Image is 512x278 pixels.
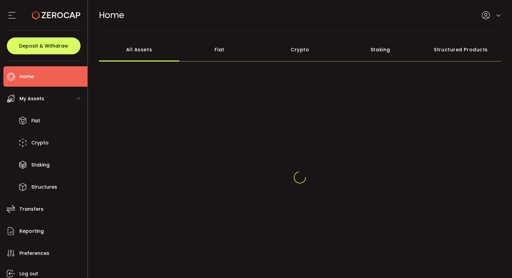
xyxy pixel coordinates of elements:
div: All Assets [99,38,180,62]
button: Deposit & Withdraw [7,37,81,54]
span: My Assets [19,94,44,104]
span: Reporting [19,226,44,236]
div: Crypto [260,38,340,62]
span: Deposit & Withdraw [19,44,68,48]
span: Preferences [19,248,49,258]
span: Home [99,9,124,21]
span: Crypto [31,138,49,148]
div: Staking [340,38,421,62]
span: Home [19,72,34,82]
div: Fiat [179,38,260,62]
div: Structured Products [421,38,501,62]
span: Staking [31,160,50,170]
span: Fiat [31,116,40,126]
span: Structures [31,182,57,192]
span: Transfers [19,204,44,214]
